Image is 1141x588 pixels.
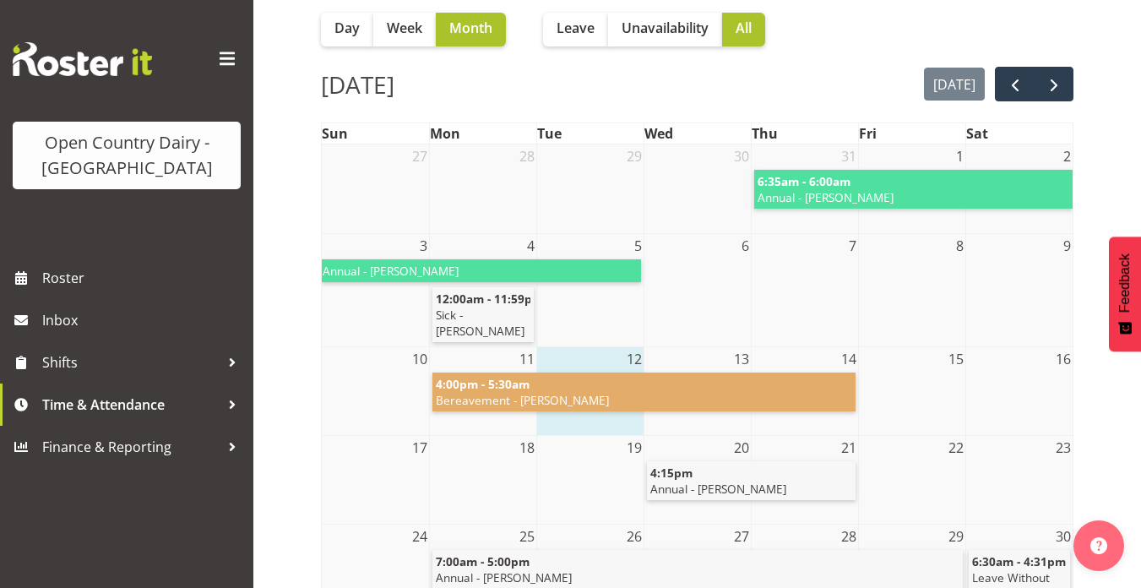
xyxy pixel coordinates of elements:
[1034,67,1073,101] button: next
[13,42,152,76] img: Rosterit website logo
[518,144,536,168] span: 28
[758,173,850,189] span: 6:35am - 6:00am
[650,465,693,481] span: 4:15pm
[839,436,858,460] span: 21
[947,525,965,548] span: 29
[42,392,220,417] span: Time & Attendance
[625,436,644,460] span: 19
[758,189,1073,205] span: Annual - [PERSON_NAME]
[321,13,373,46] button: Day
[42,265,245,291] span: Roster
[418,234,429,258] span: 3
[436,392,852,408] span: Bereavement - [PERSON_NAME]
[410,525,429,548] span: 24
[859,124,877,143] span: Fri
[322,124,348,143] span: Sun
[954,234,965,258] span: 8
[740,234,751,258] span: 6
[972,553,1066,569] span: 6:30am - 4:31pm
[1062,144,1073,168] span: 2
[644,124,673,143] span: Wed
[430,124,460,143] span: Mon
[839,144,858,168] span: 31
[42,434,220,460] span: Finance & Reporting
[518,525,536,548] span: 25
[410,436,429,460] span: 17
[947,436,965,460] span: 22
[608,13,722,46] button: Unavailability
[42,308,245,333] span: Inbox
[1054,436,1073,460] span: 23
[1109,237,1141,351] button: Feedback - Show survey
[625,347,644,371] span: 12
[321,67,394,102] h2: [DATE]
[622,18,709,38] span: Unavailability
[387,18,422,38] span: Week
[525,234,536,258] span: 4
[543,13,608,46] button: Leave
[1062,234,1073,258] span: 9
[625,144,644,168] span: 29
[732,436,751,460] span: 20
[1117,253,1133,313] span: Feedback
[334,18,360,38] span: Day
[924,68,986,101] button: [DATE]
[436,569,959,585] span: Annual - [PERSON_NAME]
[518,347,536,371] span: 11
[954,144,965,168] span: 1
[1090,537,1107,554] img: help-xxl-2.png
[1054,347,1073,371] span: 16
[633,234,644,258] span: 5
[722,13,765,46] button: All
[947,347,965,371] span: 15
[839,347,858,371] span: 14
[752,124,778,143] span: Thu
[732,525,751,548] span: 27
[732,144,751,168] span: 30
[847,234,858,258] span: 7
[736,18,752,38] span: All
[732,347,751,371] span: 13
[650,481,852,497] span: Annual - [PERSON_NAME]
[839,525,858,548] span: 28
[410,144,429,168] span: 27
[449,18,492,38] span: Month
[410,347,429,371] span: 10
[373,13,436,46] button: Week
[323,263,638,279] span: Annual - [PERSON_NAME]
[436,291,543,307] span: 12:00am - 11:59pm
[966,124,988,143] span: Sat
[436,553,530,569] span: 7:00am - 5:00pm
[518,436,536,460] span: 18
[42,350,220,375] span: Shifts
[1054,525,1073,548] span: 30
[30,130,224,181] div: Open Country Dairy - [GEOGRAPHIC_DATA]
[436,307,530,339] span: Sick - [PERSON_NAME]
[625,525,644,548] span: 26
[436,376,530,392] span: 4:00pm - 5:30am
[436,13,506,46] button: Month
[537,124,562,143] span: Tue
[557,18,595,38] span: Leave
[995,67,1035,101] button: prev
